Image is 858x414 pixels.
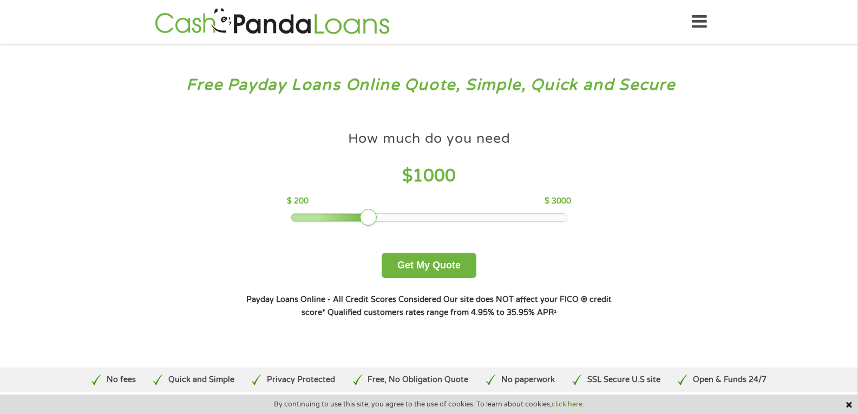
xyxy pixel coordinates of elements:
a: click here. [552,400,584,409]
span: By continuing to use this site, you agree to the use of cookies. To learn about cookies, [274,400,584,408]
strong: Our site does NOT affect your FICO ® credit score* [302,295,612,317]
p: Quick and Simple [168,374,234,386]
p: $ 200 [287,195,309,207]
p: $ 3000 [545,195,571,207]
strong: Qualified customers rates range from 4.95% to 35.95% APR¹ [328,308,556,317]
p: Free, No Obligation Quote [368,374,468,386]
strong: Payday Loans Online - All Credit Scores Considered [246,295,441,304]
h4: $ [287,165,571,187]
h3: Free Payday Loans Online Quote, Simple, Quick and Secure [31,75,827,95]
p: Open & Funds 24/7 [693,374,767,386]
p: Privacy Protected [267,374,335,386]
img: GetLoanNow Logo [152,6,393,37]
span: 1000 [412,166,456,186]
h4: How much do you need [348,130,510,148]
p: SSL Secure U.S site [587,374,660,386]
p: No fees [107,374,136,386]
p: No paperwork [501,374,555,386]
button: Get My Quote [382,253,476,278]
